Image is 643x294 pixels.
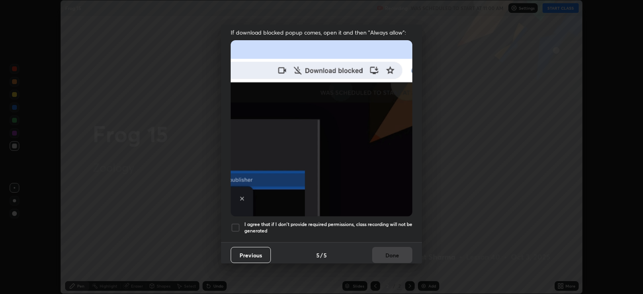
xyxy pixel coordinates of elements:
[231,29,412,36] span: If download blocked popup comes, open it and then "Always allow":
[231,40,412,216] img: downloads-permission-blocked.gif
[316,251,319,259] h4: 5
[324,251,327,259] h4: 5
[244,221,412,234] h5: I agree that if I don't provide required permissions, class recording will not be generated
[231,247,271,263] button: Previous
[320,251,323,259] h4: /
